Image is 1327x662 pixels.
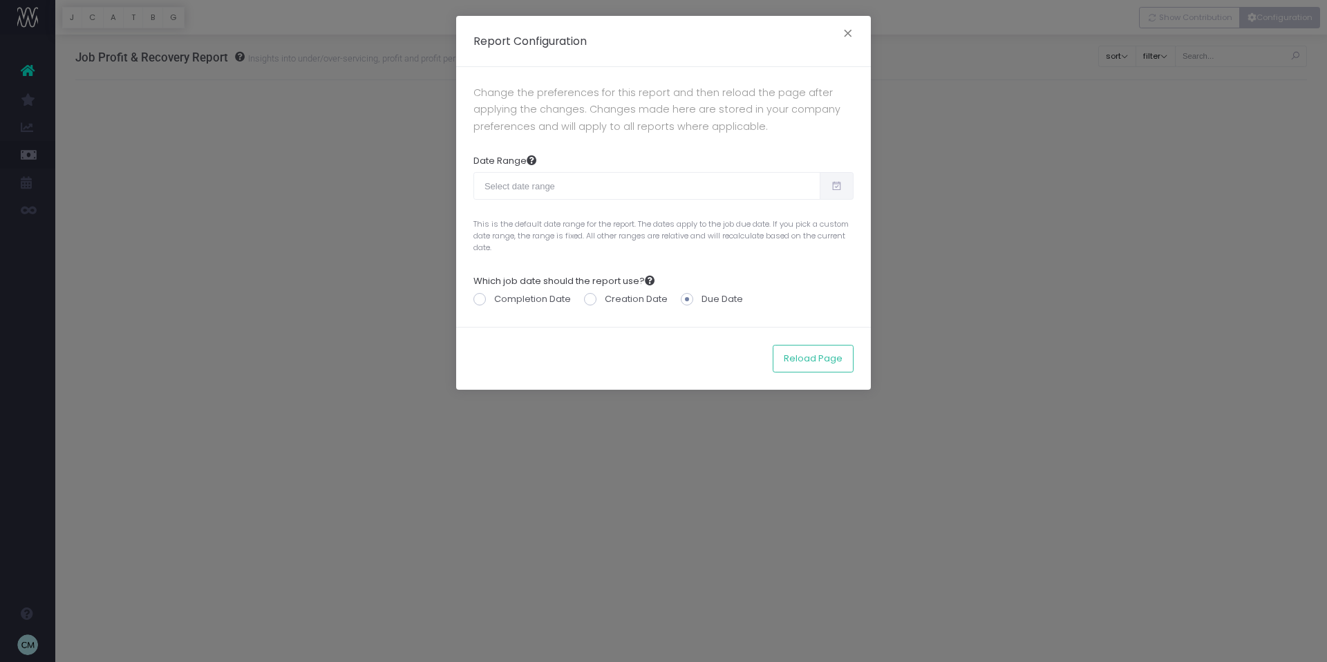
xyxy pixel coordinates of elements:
[473,292,571,306] label: Completion Date
[473,274,655,288] label: Which job date should the report use?
[834,24,863,46] button: Close
[473,214,854,253] span: This is the default date range for the report. The dates apply to the job due date. If you pick a...
[584,292,668,306] label: Creation Date
[681,292,743,306] label: Due Date
[473,172,820,200] input: Select date range
[473,84,854,135] p: Change the preferences for this report and then reload the page after applying the changes. Chang...
[473,154,536,168] label: Date Range
[473,33,587,49] h5: Report Configuration
[773,345,854,372] button: Reload Page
